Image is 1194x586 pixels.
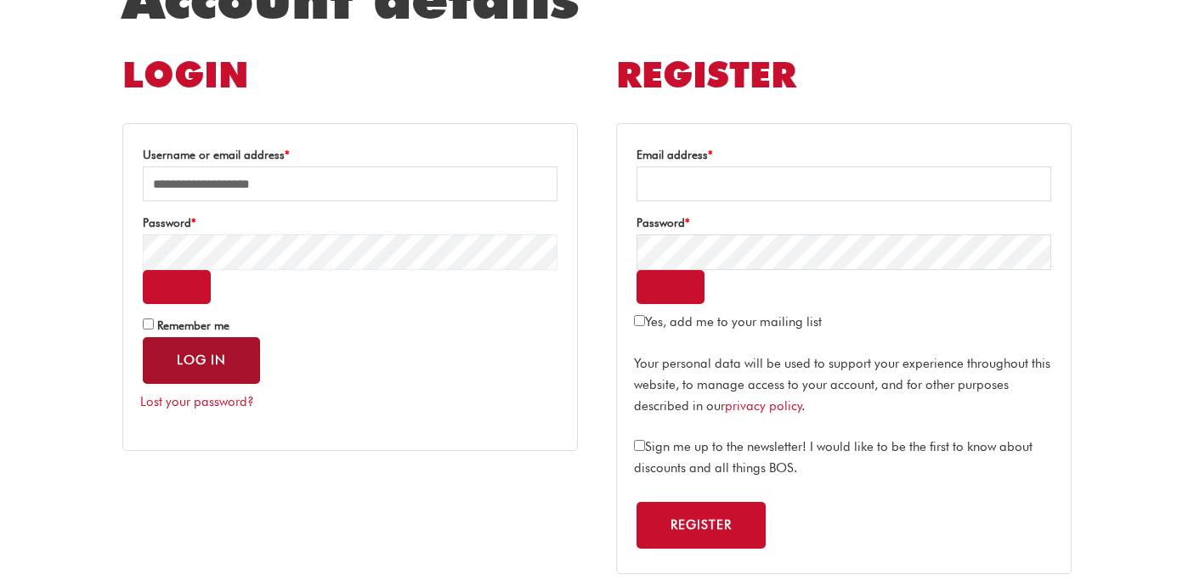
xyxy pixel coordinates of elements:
[637,144,1051,166] label: Email address
[634,315,645,326] input: Yes, add me to your mailing list
[634,439,1033,476] span: Sign me up to the newsletter! I would like to be the first to know about discounts and all things...
[725,398,802,414] a: privacy policy
[143,144,557,166] label: Username or email address
[637,270,705,304] button: Show password
[157,318,229,332] span: Remember me
[143,337,260,384] button: Log in
[122,52,578,99] h2: Login
[140,394,254,409] a: Lost your password?
[143,270,211,304] button: Show password
[634,314,822,330] label: Yes, add me to your mailing list
[637,502,766,549] button: Register
[634,440,645,451] input: Sign me up to the newsletter! I would like to be the first to know about discounts and all things...
[143,318,154,330] input: Remember me
[143,211,557,234] label: Password
[634,353,1054,416] p: Your personal data will be used to support your experience throughout this website, to manage acc...
[637,211,1051,234] label: Password
[616,52,1072,99] h2: Register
